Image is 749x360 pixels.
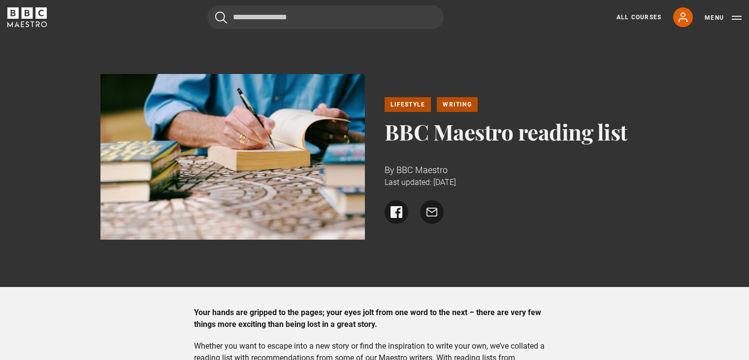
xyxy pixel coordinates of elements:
[385,120,649,144] h1: BBC Maestro reading list
[396,165,448,175] span: BBC Maestro
[207,5,444,29] input: Search
[194,308,541,329] strong: Your hands are gripped to the pages; your eyes jolt from one word to the next – there are very fe...
[100,74,365,240] img: Lee Child signs books
[385,178,456,187] time: Last updated: [DATE]
[617,13,661,22] a: All Courses
[705,13,742,23] button: Toggle navigation
[385,97,431,112] a: Lifestyle
[385,165,394,175] span: By
[7,7,47,27] svg: BBC Maestro
[215,11,227,24] button: Submit the search query
[437,97,477,112] a: Writing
